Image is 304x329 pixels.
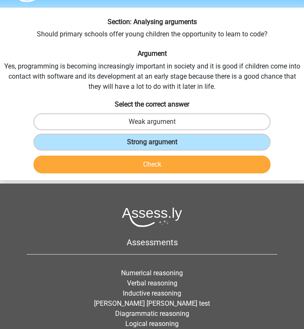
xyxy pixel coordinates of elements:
a: Diagrammatic reasoning [115,310,189,318]
h6: Argument [3,49,301,58]
a: Inductive reasoning [123,289,181,297]
img: Assessly logo [122,207,182,227]
a: Verbal reasoning [127,279,177,287]
a: [PERSON_NAME] [PERSON_NAME] test [94,299,210,307]
h6: Section: Analysing arguments [3,18,301,26]
button: Check [33,156,271,173]
a: Numerical reasoning [121,269,183,277]
label: Strong argument [33,134,271,151]
a: Logical reasoning [125,320,179,328]
h6: Select the correct answer [3,99,301,108]
h5: Assessments [27,237,277,247]
label: Weak argument [33,113,271,130]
